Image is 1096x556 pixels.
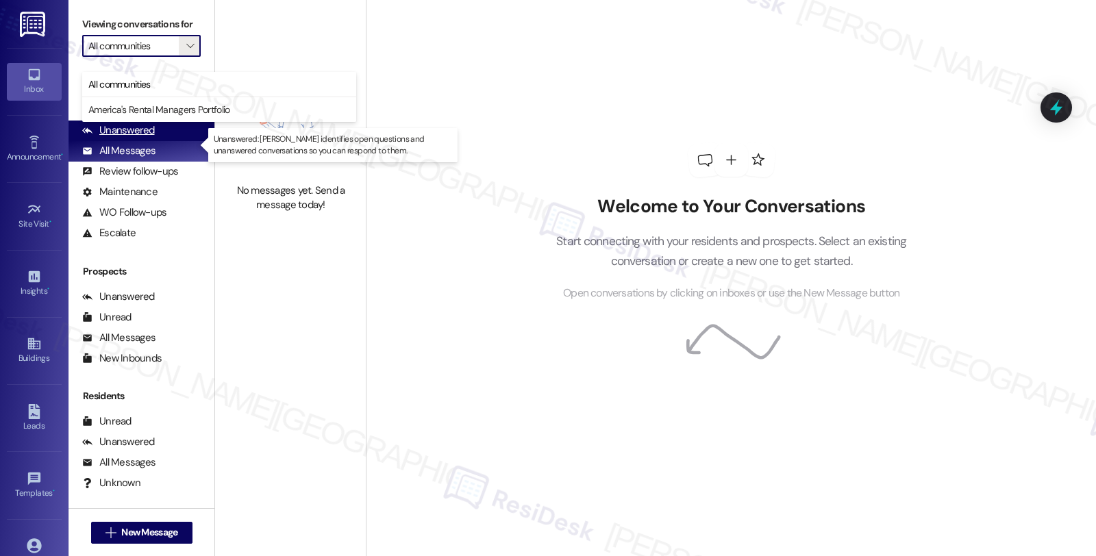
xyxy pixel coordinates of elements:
p: Start connecting with your residents and prospects. Select an existing conversation or create a n... [536,231,927,270]
a: Inbox [7,63,62,100]
div: Unknown [82,476,140,490]
input: All communities [88,35,179,57]
div: All Messages [82,455,155,470]
div: Escalate [82,226,136,240]
div: All Messages [82,144,155,158]
div: WO Follow-ups [82,205,166,220]
img: empty-state [230,65,351,176]
button: New Message [91,522,192,544]
label: Viewing conversations for [82,14,201,35]
div: Unanswered [82,290,155,304]
span: New Message [121,525,177,540]
div: No messages yet. Send a message today! [230,184,351,213]
h2: Welcome to Your Conversations [536,196,927,218]
a: Site Visit • [7,198,62,235]
span: • [53,486,55,496]
i:  [105,527,116,538]
span: All communities [88,77,151,91]
div: Prospects + Residents [68,77,214,92]
a: Leads [7,400,62,437]
div: Review follow-ups [82,164,178,179]
div: All Messages [82,331,155,345]
div: Maintenance [82,185,158,199]
div: Residents [68,389,214,403]
div: Unread [82,310,132,325]
div: Unanswered [82,123,155,138]
i:  [186,40,194,51]
div: Prospects [68,264,214,279]
span: America's Rental Managers Portfolio [88,103,230,116]
a: Buildings [7,332,62,369]
div: Unanswered [82,435,155,449]
img: ResiDesk Logo [20,12,48,37]
span: • [49,217,51,227]
a: Templates • [7,467,62,504]
a: Insights • [7,265,62,302]
span: • [47,284,49,294]
p: Unanswered: [PERSON_NAME] identifies open questions and unanswered conversations so you can respo... [214,134,452,157]
div: Unread [82,414,132,429]
span: Open conversations by clicking on inboxes or use the New Message button [563,285,899,302]
span: • [61,150,63,160]
div: New Inbounds [82,351,162,366]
